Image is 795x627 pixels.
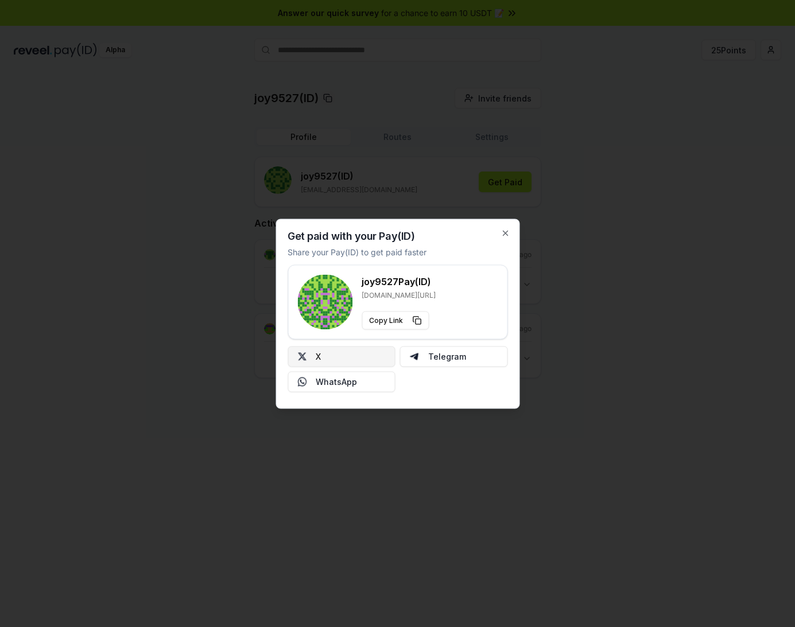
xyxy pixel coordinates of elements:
[400,346,508,367] button: Telegram
[362,274,436,288] h3: joy9527 Pay(ID)
[297,352,307,361] img: X
[288,371,395,392] button: WhatsApp
[362,290,436,299] p: [DOMAIN_NAME][URL]
[362,311,429,329] button: Copy Link
[410,352,419,361] img: Telegram
[297,377,307,386] img: Whatsapp
[288,346,395,367] button: X
[288,246,426,258] p: Share your Pay(ID) to get paid faster
[288,231,414,241] h2: Get paid with your Pay(ID)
